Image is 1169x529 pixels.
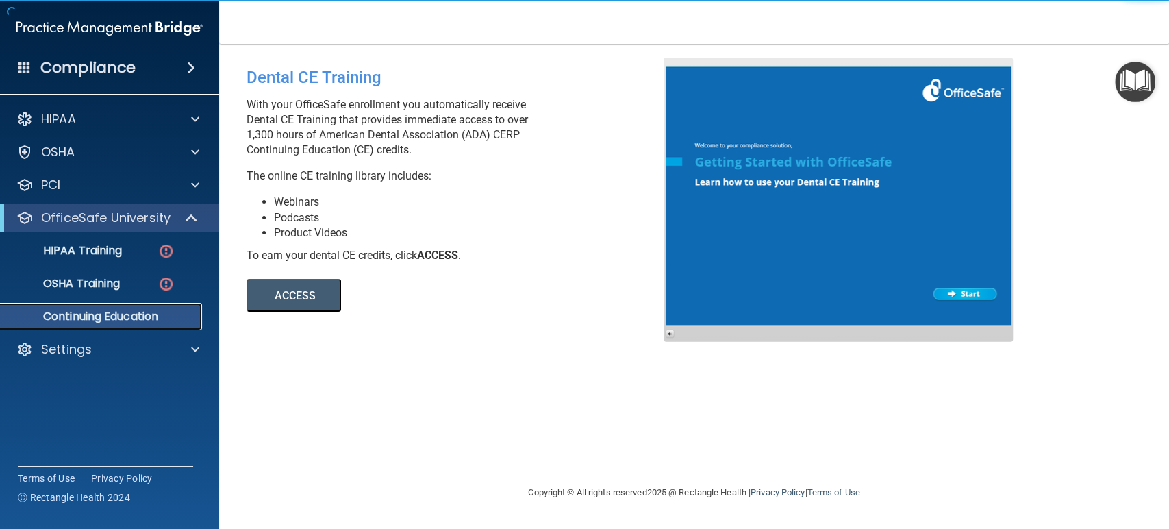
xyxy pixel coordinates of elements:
[444,471,944,515] div: Copyright © All rights reserved 2025 @ Rectangle Health | |
[417,249,458,262] b: ACCESS
[247,97,674,158] p: With your OfficeSafe enrollment you automatically receive Dental CE Training that provides immedi...
[247,58,674,97] div: Dental CE Training
[932,432,1153,487] iframe: Drift Widget Chat Controller
[16,177,199,193] a: PCI
[16,14,203,42] img: PMB logo
[9,310,196,323] p: Continuing Education
[1115,62,1155,102] button: Open Resource Center
[247,279,341,312] button: ACCESS
[18,471,75,485] a: Terms of Use
[18,491,130,504] span: Ⓒ Rectangle Health 2024
[247,291,621,302] a: ACCESS
[247,248,674,263] div: To earn your dental CE credits, click .
[91,471,153,485] a: Privacy Policy
[274,195,674,210] li: Webinars
[41,210,171,226] p: OfficeSafe University
[274,225,674,241] li: Product Videos
[41,111,76,127] p: HIPAA
[41,177,60,193] p: PCI
[274,210,674,225] li: Podcasts
[247,169,674,184] p: The online CE training library includes:
[158,243,175,260] img: danger-circle.6113f641.png
[40,58,136,77] h4: Compliance
[16,210,199,226] a: OfficeSafe University
[16,144,199,160] a: OSHA
[9,244,122,258] p: HIPAA Training
[158,275,175,293] img: danger-circle.6113f641.png
[41,341,92,358] p: Settings
[41,144,75,160] p: OSHA
[16,111,199,127] a: HIPAA
[751,487,805,497] a: Privacy Policy
[9,277,120,291] p: OSHA Training
[16,341,199,358] a: Settings
[807,487,859,497] a: Terms of Use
